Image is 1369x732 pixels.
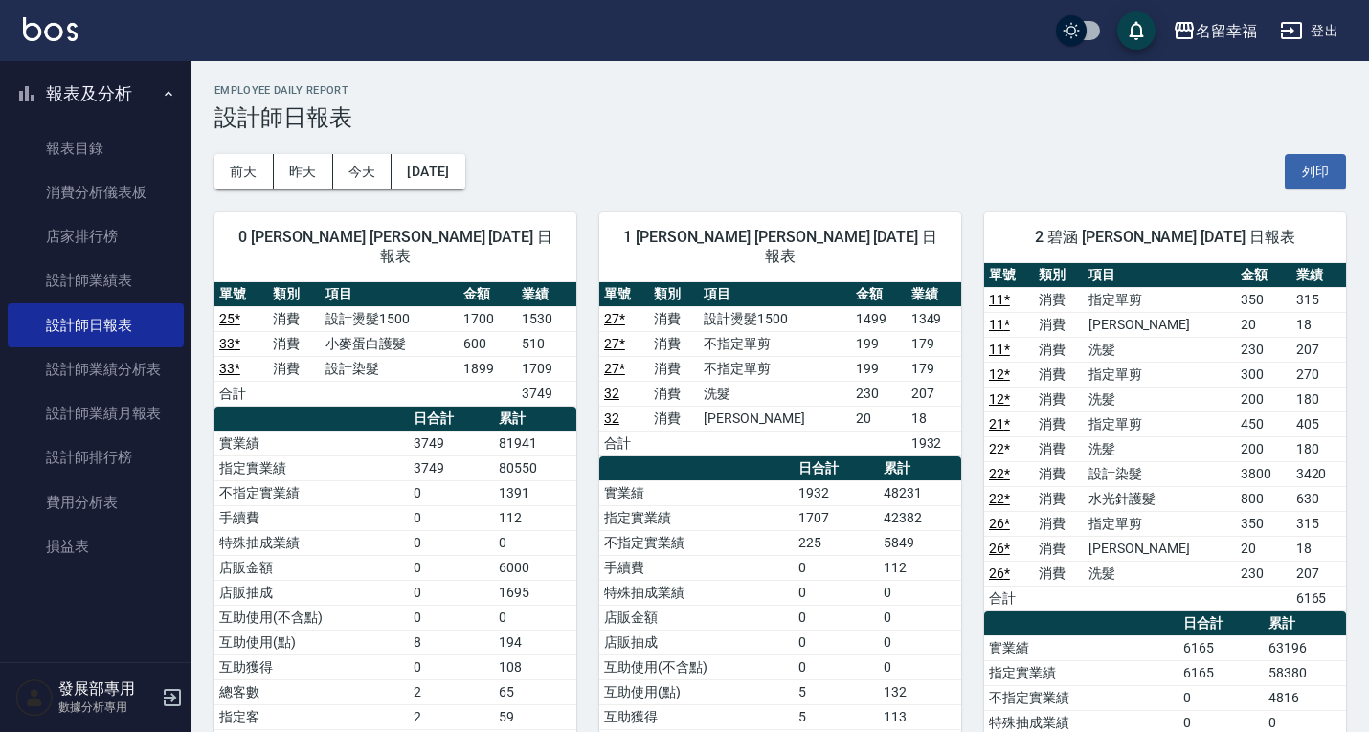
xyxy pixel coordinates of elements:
td: 消費 [1034,387,1084,411]
td: 113 [879,704,961,729]
td: 消費 [1034,312,1084,337]
td: 80550 [494,455,576,480]
td: 0 [409,605,494,630]
th: 類別 [649,282,699,307]
td: 0 [409,505,494,530]
td: 225 [794,530,879,555]
td: 合計 [984,586,1034,610]
th: 累計 [879,456,961,481]
td: 0 [794,654,879,679]
td: 消費 [1034,436,1084,461]
td: 總客數 [214,679,409,704]
th: 金額 [851,282,906,307]
th: 單號 [599,282,649,307]
td: 消費 [268,356,322,381]
td: 20 [1236,536,1290,561]
td: 18 [1291,536,1346,561]
td: 20 [1236,312,1290,337]
td: 指定客 [214,704,409,729]
td: 180 [1291,436,1346,461]
td: 207 [1291,561,1346,586]
td: 3420 [1291,461,1346,486]
td: 6000 [494,555,576,580]
td: 18 [907,406,961,431]
th: 項目 [699,282,851,307]
table: a dense table [214,282,576,407]
td: 不指定實業績 [214,480,409,505]
td: 消費 [649,306,699,331]
button: [DATE] [392,154,464,189]
a: 32 [604,410,619,426]
td: 設計染髮 [1084,461,1236,486]
td: 手續費 [599,555,794,580]
td: 3800 [1236,461,1290,486]
td: 207 [1291,337,1346,362]
th: 類別 [268,282,322,307]
td: 不指定實業績 [984,685,1178,710]
th: 單號 [214,282,268,307]
td: 81941 [494,431,576,455]
table: a dense table [984,263,1346,611]
td: 800 [1236,486,1290,511]
td: 不指定單剪 [699,331,851,356]
td: 0 [409,654,494,679]
td: 0 [794,630,879,654]
td: 指定單剪 [1084,287,1236,312]
td: 1932 [794,480,879,505]
th: 金額 [1236,263,1290,288]
td: 0 [794,605,879,630]
td: 1349 [907,306,961,331]
td: 指定單剪 [1084,362,1236,387]
td: 200 [1236,436,1290,461]
td: 4816 [1264,685,1346,710]
a: 消費分析儀表板 [8,170,184,214]
td: 199 [851,356,906,381]
p: 數據分析專用 [58,699,156,716]
td: 5 [794,679,879,704]
td: 指定單剪 [1084,411,1236,436]
td: 230 [851,381,906,406]
td: 消費 [1034,461,1084,486]
td: 1707 [794,505,879,530]
td: 設計染髮 [321,356,459,381]
td: 6165 [1291,586,1346,610]
td: 手續費 [214,505,409,530]
td: 洗髮 [699,381,851,406]
img: Person [15,678,54,717]
td: 405 [1291,411,1346,436]
a: 損益表 [8,524,184,568]
td: 消費 [649,381,699,406]
td: 2 [409,704,494,729]
td: 消費 [268,331,322,356]
td: [PERSON_NAME] [1084,536,1236,561]
td: 指定實業績 [599,505,794,530]
td: 1499 [851,306,906,331]
td: 小麥蛋白護髮 [321,331,459,356]
th: 業績 [907,282,961,307]
td: 3749 [517,381,576,406]
td: 3749 [409,455,494,480]
th: 日合計 [1178,611,1264,636]
td: 112 [879,555,961,580]
td: 0 [794,580,879,605]
td: 600 [459,331,517,356]
td: 0 [794,555,879,580]
h3: 設計師日報表 [214,104,1346,131]
td: 消費 [649,356,699,381]
td: 199 [851,331,906,356]
td: 指定實業績 [984,660,1178,685]
td: 1899 [459,356,517,381]
td: 350 [1236,511,1290,536]
td: 1695 [494,580,576,605]
th: 累計 [494,407,576,432]
td: 消費 [1034,486,1084,511]
td: 指定單剪 [1084,511,1236,536]
td: 店販金額 [214,555,409,580]
button: save [1117,11,1156,50]
span: 1 [PERSON_NAME] [PERSON_NAME] [DATE] 日報表 [622,228,938,266]
a: 設計師業績分析表 [8,347,184,391]
td: 設計燙髮1500 [699,306,851,331]
td: 消費 [1034,536,1084,561]
button: 名留幸福 [1165,11,1265,51]
td: 350 [1236,287,1290,312]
